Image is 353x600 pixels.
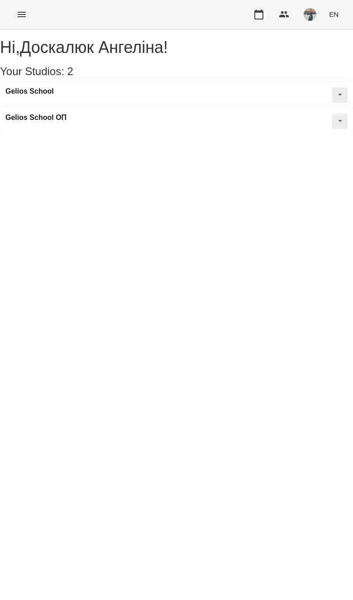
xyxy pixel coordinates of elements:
[11,4,33,25] button: Menu
[5,114,67,122] a: Gelios School ОП
[325,6,342,23] button: EN
[5,87,54,95] a: Gelios School
[67,65,73,77] span: 2
[304,8,316,21] img: 1de154b3173ed78b8959c7a2fc753f2d.jpeg
[329,10,339,19] span: EN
